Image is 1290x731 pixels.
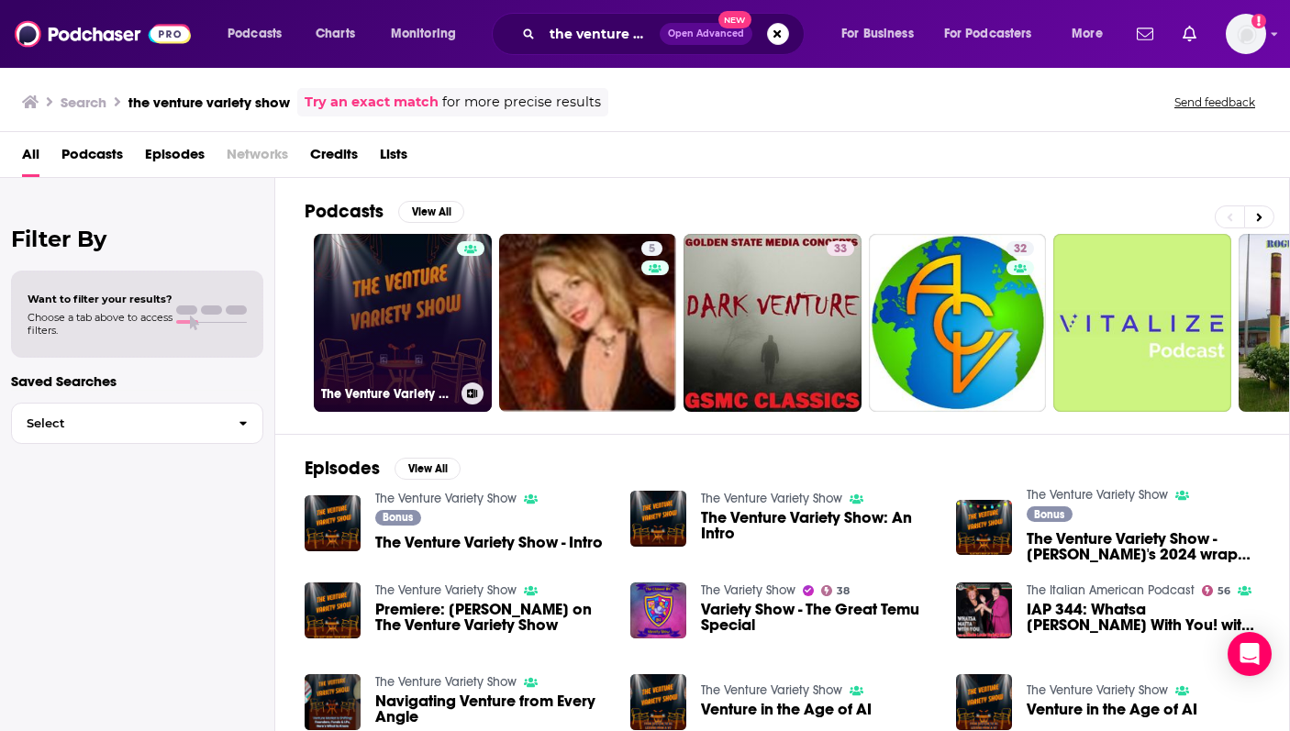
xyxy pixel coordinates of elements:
[718,11,751,28] span: New
[145,139,205,177] a: Episodes
[228,21,282,47] span: Podcasts
[956,582,1012,638] img: IAP 344: Whatsa Matta With You! with the Uncle Louie Variety Show
[509,13,822,55] div: Search podcasts, credits, & more...
[684,234,862,412] a: 33
[61,139,123,177] a: Podcasts
[828,19,937,49] button: open menu
[956,500,1012,556] img: The Venture Variety Show - Alastair's 2024 wrap up messagre
[1228,632,1272,676] div: Open Intercom Messenger
[837,587,850,595] span: 38
[701,510,934,541] a: The Venture Variety Show: An Intro
[128,94,290,111] h3: the venture variety show
[1027,682,1168,698] a: The Venture Variety Show
[630,491,686,547] img: The Venture Variety Show: An Intro
[375,491,517,506] a: The Venture Variety Show
[1006,241,1034,256] a: 32
[375,602,608,633] span: Premiere: [PERSON_NAME] on The Venture Variety Show
[12,417,224,429] span: Select
[1218,587,1230,595] span: 56
[827,241,854,256] a: 33
[1027,602,1260,633] a: IAP 344: Whatsa Matta With You! with the Uncle Louie Variety Show
[442,92,601,113] span: for more precise results
[316,21,355,47] span: Charts
[314,234,492,412] a: The Venture Variety Show
[305,92,439,113] a: Try an exact match
[701,602,934,633] a: Variety Show - The Great Temu Special
[821,585,851,596] a: 38
[1027,487,1168,503] a: The Venture Variety Show
[305,674,361,730] img: Navigating Venture from Every Angle
[380,139,407,177] a: Lists
[22,139,39,177] a: All
[395,458,461,480] button: View All
[701,582,795,598] a: The Variety Show
[1226,14,1266,54] button: Show profile menu
[1072,21,1103,47] span: More
[383,512,413,523] span: Bonus
[305,457,461,480] a: EpisodesView All
[391,21,456,47] span: Monitoring
[630,582,686,638] img: Variety Show - The Great Temu Special
[1169,94,1261,110] button: Send feedback
[834,240,847,259] span: 33
[11,403,263,444] button: Select
[375,582,517,598] a: The Venture Variety Show
[701,702,872,717] a: Venture in the Age of AI
[701,491,842,506] a: The Venture Variety Show
[956,674,1012,730] img: Venture in the Age of AI
[1202,585,1231,596] a: 56
[305,582,361,638] img: Premiere: Scott Brown on The Venture Variety Show
[1059,19,1126,49] button: open menu
[304,19,366,49] a: Charts
[499,234,677,412] a: 5
[375,602,608,633] a: Premiere: Scott Brown on The Venture Variety Show
[305,200,464,223] a: PodcastsView All
[215,19,306,49] button: open menu
[1226,14,1266,54] img: User Profile
[227,139,288,177] span: Networks
[1027,582,1195,598] a: The Italian American Podcast
[398,201,464,223] button: View All
[61,94,106,111] h3: Search
[305,495,361,551] a: The Venture Variety Show - Intro
[1027,602,1260,633] span: IAP 344: Whatsa [PERSON_NAME] With You! with the Uncle [PERSON_NAME] Variety Show
[310,139,358,177] a: Credits
[375,693,608,725] a: Navigating Venture from Every Angle
[944,21,1032,47] span: For Podcasters
[649,240,655,259] span: 5
[701,682,842,698] a: The Venture Variety Show
[11,226,263,252] h2: Filter By
[542,19,660,49] input: Search podcasts, credits, & more...
[321,386,454,402] h3: The Venture Variety Show
[932,19,1059,49] button: open menu
[660,23,752,45] button: Open AdvancedNew
[375,535,603,550] span: The Venture Variety Show - Intro
[841,21,914,47] span: For Business
[305,200,384,223] h2: Podcasts
[641,241,662,256] a: 5
[1027,702,1197,717] span: Venture in the Age of AI
[1014,240,1027,259] span: 32
[28,311,172,337] span: Choose a tab above to access filters.
[869,234,1047,412] a: 32
[1175,18,1204,50] a: Show notifications dropdown
[630,674,686,730] img: Venture in the Age of AI
[1027,531,1260,562] span: The Venture Variety Show - [PERSON_NAME]'s 2024 wrap up messagre
[668,29,744,39] span: Open Advanced
[1027,531,1260,562] a: The Venture Variety Show - Alastair's 2024 wrap up messagre
[28,293,172,305] span: Want to filter your results?
[11,372,263,390] p: Saved Searches
[15,17,191,51] a: Podchaser - Follow, Share and Rate Podcasts
[1034,509,1064,520] span: Bonus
